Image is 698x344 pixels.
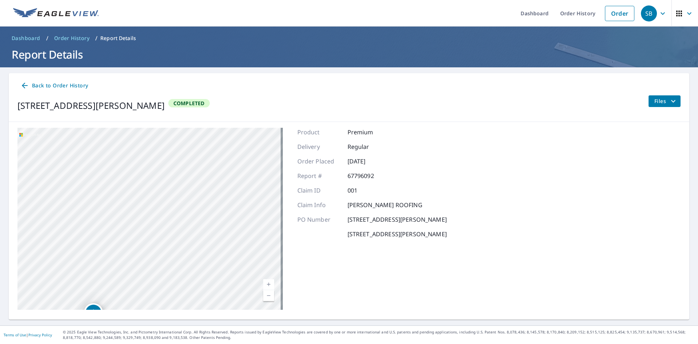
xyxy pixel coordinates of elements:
p: 67796092 [348,171,391,180]
nav: breadcrumb [9,32,689,44]
span: Back to Order History [20,81,88,90]
p: [STREET_ADDRESS][PERSON_NAME] [348,215,447,224]
span: Order History [54,35,89,42]
p: Order Placed [297,157,341,166]
p: Delivery [297,142,341,151]
a: Dashboard [9,32,43,44]
a: Order [605,6,634,21]
p: Claim Info [297,201,341,209]
p: 001 [348,186,391,195]
p: © 2025 Eagle View Technologies, Inc. and Pictometry International Corp. All Rights Reserved. Repo... [63,329,694,340]
p: [PERSON_NAME] ROOFING [348,201,422,209]
p: Report # [297,171,341,180]
p: Claim ID [297,186,341,195]
p: [DATE] [348,157,391,166]
div: SB [641,5,657,21]
a: Order History [51,32,92,44]
img: EV Logo [13,8,99,19]
p: PO Number [297,215,341,224]
div: [STREET_ADDRESS][PERSON_NAME] [17,99,165,112]
a: Current Level 19, Zoom Out [263,290,274,301]
button: filesDropdownBtn-67796092 [648,95,681,107]
span: Dashboard [12,35,40,42]
p: Product [297,128,341,137]
li: / [95,34,97,43]
li: / [46,34,48,43]
a: Back to Order History [17,79,91,92]
p: Premium [348,128,391,137]
a: Current Level 19, Zoom In [263,279,274,290]
div: Dropped pin, building 1, Residential property, 3609 Hazelwood Ct Boulder, CO 80304 [84,303,103,326]
p: | [4,333,52,337]
a: Privacy Policy [28,332,52,337]
span: Completed [169,100,209,107]
a: Terms of Use [4,332,26,337]
h1: Report Details [9,47,689,62]
span: Files [654,97,678,106]
p: [STREET_ADDRESS][PERSON_NAME] [348,230,447,238]
p: Report Details [100,35,136,42]
p: Regular [348,142,391,151]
